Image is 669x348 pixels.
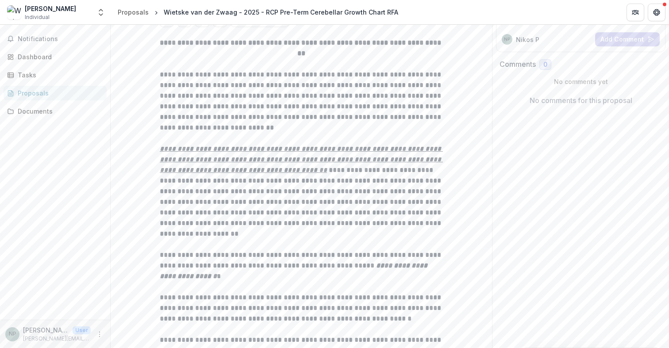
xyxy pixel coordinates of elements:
[18,70,100,80] div: Tasks
[25,13,50,21] span: Individual
[4,50,107,64] a: Dashboard
[18,88,100,98] div: Proposals
[23,335,91,343] p: [PERSON_NAME][EMAIL_ADDRESS][DOMAIN_NAME]
[9,331,16,337] div: Nikos Priovoulos
[73,326,91,334] p: User
[595,32,660,46] button: Add Comment
[627,4,644,21] button: Partners
[4,32,107,46] button: Notifications
[23,325,69,335] p: [PERSON_NAME]
[4,104,107,119] a: Documents
[18,52,100,61] div: Dashboard
[114,6,402,19] nav: breadcrumb
[95,4,107,21] button: Open entity switcher
[4,68,107,82] a: Tasks
[504,37,510,42] div: Nikos Priovoulos
[500,60,536,69] h2: Comments
[648,4,665,21] button: Get Help
[516,35,539,44] p: Nikos P
[530,95,632,106] p: No comments for this proposal
[543,61,547,69] span: 0
[25,4,76,13] div: [PERSON_NAME]
[500,77,662,86] p: No comments yet
[118,8,149,17] div: Proposals
[4,86,107,100] a: Proposals
[7,5,21,19] img: Wietske van der Zwaag
[18,35,103,43] span: Notifications
[18,107,100,116] div: Documents
[164,8,398,17] div: Wietske van der Zwaag - 2025 - RCP Pre-Term Cerebellar Growth Chart RFA
[94,329,105,340] button: More
[114,6,152,19] a: Proposals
